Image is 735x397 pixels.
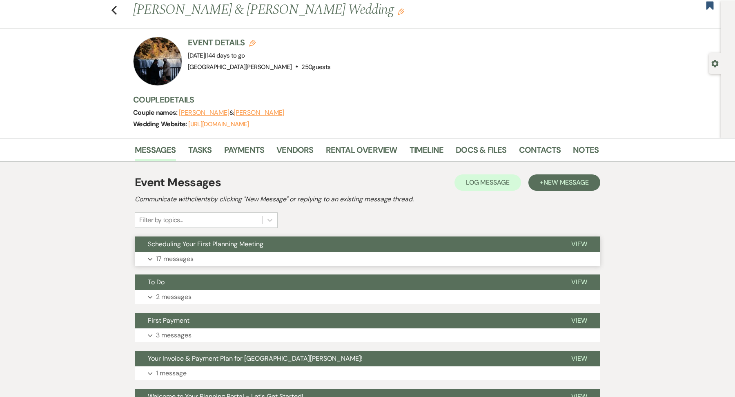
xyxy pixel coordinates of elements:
span: 250 guests [301,63,330,71]
h1: Event Messages [135,174,221,191]
span: To Do [148,278,165,286]
h3: Couple Details [133,94,590,105]
span: View [571,354,587,363]
span: [GEOGRAPHIC_DATA][PERSON_NAME] [188,63,292,71]
a: Payments [224,143,265,161]
button: 1 message [135,366,600,380]
button: Open lead details [711,59,719,67]
a: [URL][DOMAIN_NAME] [188,120,249,128]
button: +New Message [528,174,600,191]
h3: Event Details [188,37,330,48]
button: View [558,236,600,252]
span: First Payment [148,316,189,325]
button: 3 messages [135,328,600,342]
button: [PERSON_NAME] [234,109,284,116]
p: 17 messages [156,254,194,264]
a: Tasks [188,143,212,161]
a: Rental Overview [326,143,397,161]
span: & [179,109,284,117]
span: New Message [543,178,589,187]
h1: [PERSON_NAME] & [PERSON_NAME] Wedding [133,0,499,20]
button: [PERSON_NAME] [179,109,229,116]
a: Contacts [519,143,561,161]
button: 2 messages [135,290,600,304]
span: Your Invoice & Payment Plan for [GEOGRAPHIC_DATA][PERSON_NAME]! [148,354,363,363]
h2: Communicate with clients by clicking "New Message" or replying to an existing message thread. [135,194,600,204]
span: | [205,51,245,60]
span: 144 days to go [207,51,245,60]
button: Edit [398,8,404,15]
button: Your Invoice & Payment Plan for [GEOGRAPHIC_DATA][PERSON_NAME]! [135,351,558,366]
a: Notes [573,143,599,161]
button: Log Message [454,174,521,191]
button: View [558,351,600,366]
span: View [571,240,587,248]
a: Vendors [276,143,313,161]
span: View [571,316,587,325]
a: Timeline [410,143,444,161]
button: First Payment [135,313,558,328]
span: Log Message [466,178,510,187]
span: Scheduling Your First Planning Meeting [148,240,263,248]
button: Scheduling Your First Planning Meeting [135,236,558,252]
button: View [558,313,600,328]
button: 17 messages [135,252,600,266]
span: [DATE] [188,51,245,60]
a: Docs & Files [456,143,506,161]
p: 1 message [156,368,187,379]
div: Filter by topics... [139,215,183,225]
p: 3 messages [156,330,192,341]
span: Wedding Website: [133,120,188,128]
span: View [571,278,587,286]
button: View [558,274,600,290]
a: Messages [135,143,176,161]
p: 2 messages [156,292,192,302]
button: To Do [135,274,558,290]
span: Couple names: [133,108,179,117]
